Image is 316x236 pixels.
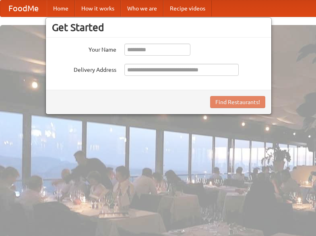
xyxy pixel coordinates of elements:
[0,0,47,17] a: FoodMe
[75,0,121,17] a: How it works
[163,0,212,17] a: Recipe videos
[210,96,265,108] button: Find Restaurants!
[121,0,163,17] a: Who we are
[47,0,75,17] a: Home
[52,44,116,54] label: Your Name
[52,21,265,33] h3: Get Started
[52,64,116,74] label: Delivery Address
